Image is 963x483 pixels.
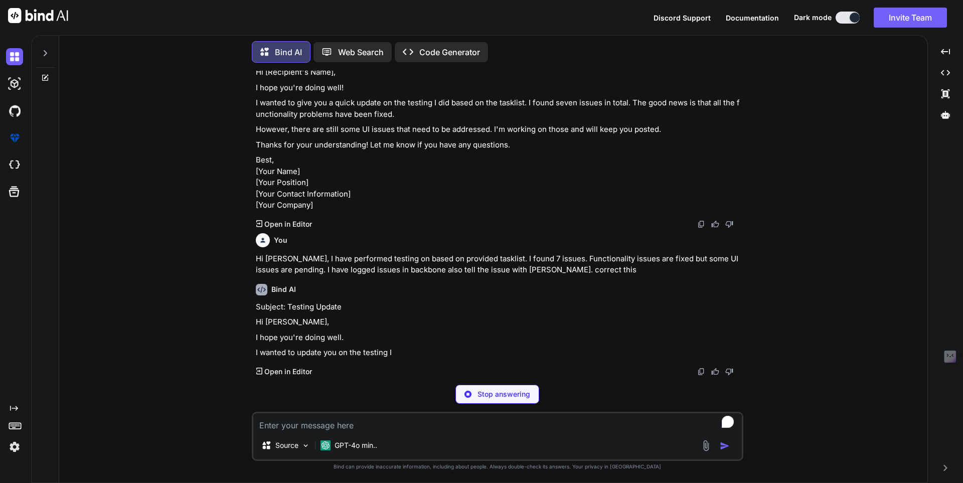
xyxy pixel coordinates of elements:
p: Code Generator [419,46,480,58]
img: settings [6,438,23,455]
button: Discord Support [654,13,711,23]
p: I wanted to give you a quick update on the testing I did based on the tasklist. I found seven iss... [256,97,741,120]
img: attachment [700,440,712,451]
img: premium [6,129,23,146]
textarea: To enrich screen reader interactions, please activate Accessibility in Grammarly extension settings [253,413,742,431]
p: Hi [Recipient's Name], [256,67,741,78]
button: Documentation [726,13,779,23]
span: Documentation [726,14,779,22]
p: Hi [PERSON_NAME], [256,316,741,328]
img: cloudideIcon [6,156,23,174]
img: GPT-4o mini [320,440,331,450]
p: Subject: Testing Update [256,301,741,313]
p: I hope you're doing well. [256,332,741,344]
p: Best, [Your Name] [Your Position] [Your Contact Information] [Your Company] [256,154,741,211]
p: Bind AI [275,46,302,58]
p: Stop answering [477,389,530,399]
p: Hi [PERSON_NAME], I have performed testing on based on provided tasklist. I found 7 issues. Funct... [256,253,741,276]
p: Open in Editor [264,219,312,229]
img: dislike [725,368,733,376]
img: Bind AI [8,8,68,23]
img: icon [720,441,730,451]
img: copy [697,368,705,376]
p: Open in Editor [264,367,312,377]
img: Pick Models [301,441,310,450]
p: Bind can provide inaccurate information, including about people. Always double-check its answers.... [252,463,743,470]
img: like [711,220,719,228]
p: I wanted to update you on the testing I [256,347,741,359]
img: copy [697,220,705,228]
p: GPT-4o min.. [335,440,377,450]
button: Invite Team [874,8,947,28]
img: dislike [725,220,733,228]
span: Dark mode [794,13,832,23]
img: darkChat [6,48,23,65]
h6: You [274,235,287,245]
img: githubDark [6,102,23,119]
p: Web Search [338,46,384,58]
p: I hope you're doing well! [256,82,741,94]
img: like [711,368,719,376]
p: Source [275,440,298,450]
p: However, there are still some UI issues that need to be addressed. I'm working on those and will ... [256,124,741,135]
span: Discord Support [654,14,711,22]
p: Thanks for your understanding! Let me know if you have any questions. [256,139,741,151]
h6: Bind AI [271,284,296,294]
img: darkAi-studio [6,75,23,92]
